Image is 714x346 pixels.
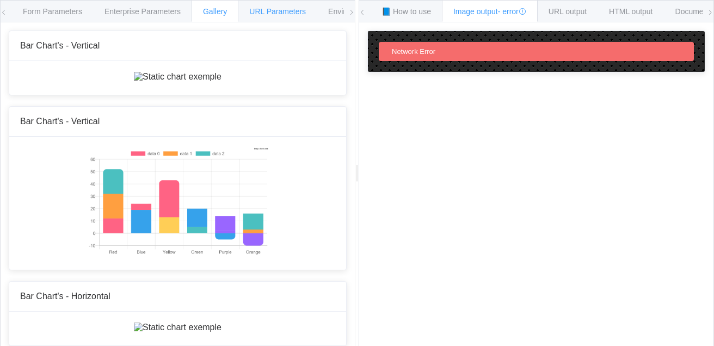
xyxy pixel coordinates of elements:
img: Static chart exemple [134,323,221,332]
span: Image output [453,7,526,16]
span: 📘 How to use [381,7,431,16]
span: Network Error [392,47,435,56]
span: Environments [328,7,375,16]
span: Enterprise Parameters [104,7,181,16]
span: Bar Chart's - Horizontal [20,292,110,301]
span: Bar Chart's - Vertical [20,117,100,126]
span: Bar Chart's - Vertical [20,41,100,50]
img: Static chart exemple [87,148,268,257]
span: Form Parameters [23,7,82,16]
span: - error [498,7,526,16]
img: Static chart exemple [134,72,221,82]
span: HTML output [609,7,653,16]
span: URL Parameters [249,7,306,16]
span: Gallery [203,7,227,16]
span: URL output [549,7,587,16]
